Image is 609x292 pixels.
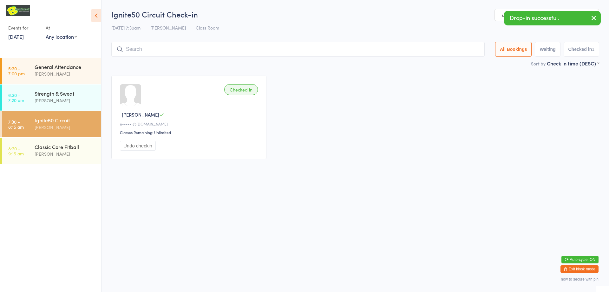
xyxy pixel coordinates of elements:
button: Undo checkin [120,141,156,151]
span: Class Room [196,24,219,31]
span: [PERSON_NAME] [150,24,186,31]
div: Events for [8,23,39,33]
div: Checked in [224,84,258,95]
input: Search [111,42,485,57]
a: 6:30 -7:20 amStrength & Sweat[PERSON_NAME] [2,85,101,111]
div: [PERSON_NAME] [35,70,96,78]
div: Any location [46,33,77,40]
a: [DATE] [8,33,24,40]
a: 7:30 -8:15 amIgnite50 Circuit[PERSON_NAME] [2,111,101,137]
div: [PERSON_NAME] [35,150,96,158]
div: Classic Core Fitball [35,143,96,150]
div: Ignite50 Circuit [35,117,96,124]
span: [PERSON_NAME] [122,111,159,118]
img: B Transformed Gym [6,5,30,16]
div: Drop-in successful. [504,11,601,25]
time: 5:30 - 7:00 pm [8,66,25,76]
div: General Attendance [35,63,96,70]
div: n•••••l@[DOMAIN_NAME] [120,121,260,126]
button: Checked in1 [564,42,599,57]
time: 7:30 - 8:15 am [8,119,24,129]
h2: Ignite50 Circuit Check-in [111,9,599,19]
div: [PERSON_NAME] [35,97,96,104]
div: Strength & Sweat [35,90,96,97]
div: At [46,23,77,33]
button: Auto-cycle: ON [561,256,599,263]
label: Sort by [531,60,546,67]
button: All Bookings [495,42,532,57]
button: Waiting [535,42,560,57]
button: how to secure with pin [561,277,599,282]
div: Check in time (DESC) [547,60,599,67]
time: 6:30 - 7:20 am [8,92,24,103]
div: 1 [592,47,594,52]
button: Exit kiosk mode [560,265,599,273]
div: [PERSON_NAME] [35,124,96,131]
span: [DATE] 7:30am [111,24,141,31]
div: Classes Remaining: Unlimited [120,130,260,135]
time: 8:30 - 9:15 am [8,146,24,156]
a: 8:30 -9:15 amClassic Core Fitball[PERSON_NAME] [2,138,101,164]
a: 5:30 -7:00 pmGeneral Attendance[PERSON_NAME] [2,58,101,84]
